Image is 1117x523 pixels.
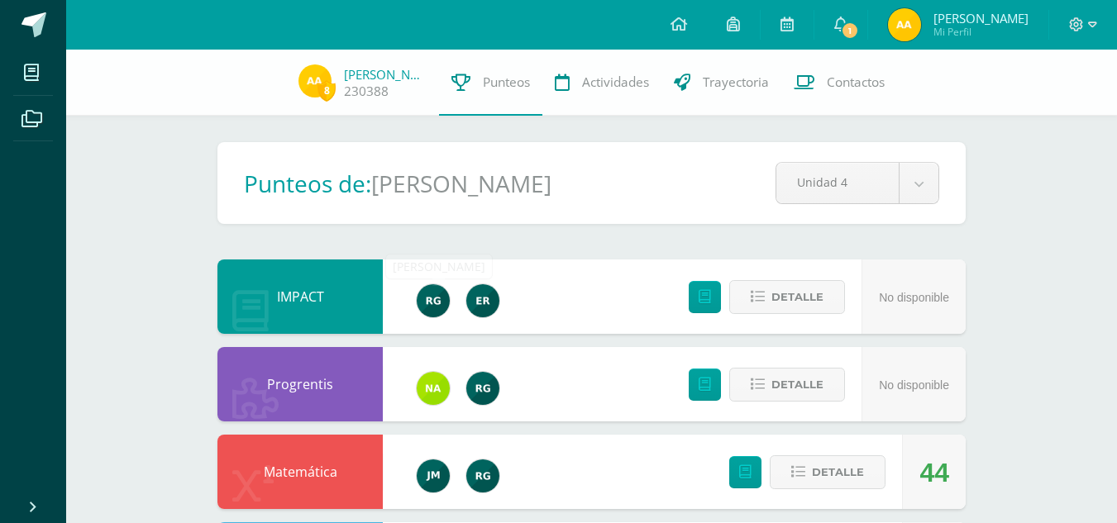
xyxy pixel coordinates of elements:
[542,50,661,116] a: Actividades
[439,50,542,116] a: Punteos
[919,435,949,510] div: 44
[217,347,383,421] div: Progrentis
[770,455,885,489] button: Detalle
[812,457,864,487] span: Detalle
[933,10,1029,26] span: [PERSON_NAME]
[776,163,938,203] a: Unidad 4
[344,66,427,83] a: [PERSON_NAME]
[466,372,499,405] img: 24ef3269677dd7dd963c57b86ff4a022.png
[371,168,551,199] h1: [PERSON_NAME]
[417,459,450,492] img: 6bd1f88eaa8f84a993684add4ac8f9ce.png
[466,459,499,492] img: 24ef3269677dd7dd963c57b86ff4a022.png
[298,64,332,97] img: 31f294ba2900b00f67839cc98d98d6ee.png
[797,163,878,202] span: Unidad 4
[217,435,383,509] div: Matemática
[841,21,859,40] span: 1
[771,369,823,400] span: Detalle
[879,378,949,392] span: No disponible
[582,74,649,91] span: Actividades
[417,284,450,317] img: 24ef3269677dd7dd963c57b86ff4a022.png
[703,74,769,91] span: Trayectoria
[661,50,781,116] a: Trayectoria
[781,50,897,116] a: Contactos
[217,259,383,334] div: IMPACT
[393,259,485,275] div: [PERSON_NAME]
[244,168,371,199] h1: Punteos de:
[344,83,389,100] a: 230388
[417,372,450,405] img: 35a337993bdd6a3ef9ef2b9abc5596bd.png
[879,291,949,304] span: No disponible
[933,25,1029,39] span: Mi Perfil
[317,80,336,101] span: 8
[483,74,530,91] span: Punteos
[888,8,921,41] img: 31f294ba2900b00f67839cc98d98d6ee.png
[729,280,845,314] button: Detalle
[729,368,845,402] button: Detalle
[466,284,499,317] img: 43406b00e4edbe00e0fe2658b7eb63de.png
[827,74,885,91] span: Contactos
[771,282,823,312] span: Detalle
